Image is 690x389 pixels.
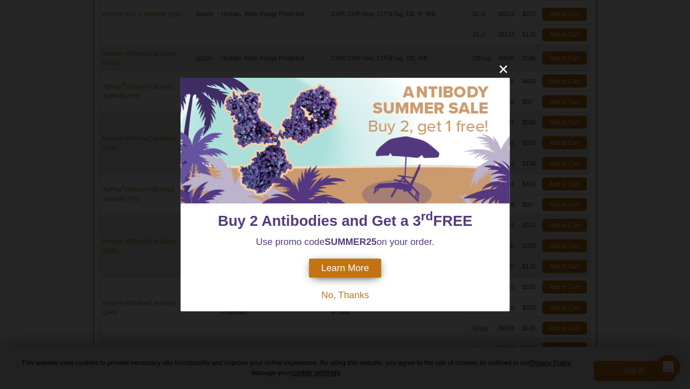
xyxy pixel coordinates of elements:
span: No, Thanks [321,290,369,300]
sup: rd [421,210,433,223]
strong: SUMMER25 [324,236,377,247]
button: close [497,63,509,75]
span: Learn More [321,263,369,274]
span: Use promo code on your order. [256,236,434,247]
span: Buy 2 Antibodies and Get a 3 FREE [218,212,472,229]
